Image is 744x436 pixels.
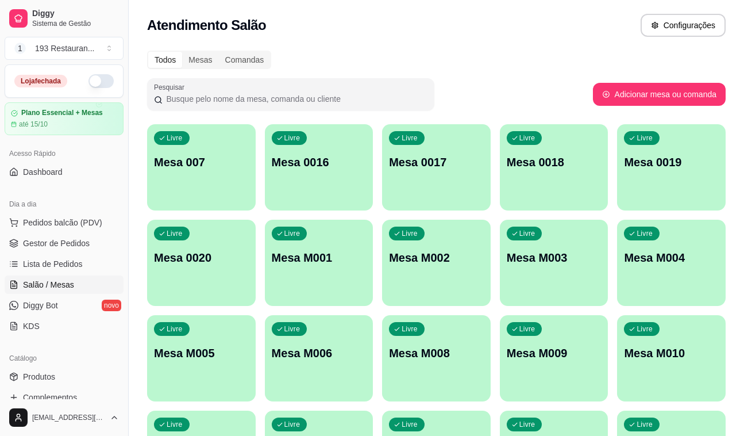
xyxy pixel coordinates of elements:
button: LivreMesa 007 [147,124,256,211]
button: LivreMesa M005 [147,315,256,401]
p: Mesa 0020 [154,250,249,266]
p: Mesa 0017 [389,154,484,170]
p: Livre [402,420,418,429]
button: LivreMesa 0017 [382,124,491,211]
p: Livre [402,229,418,238]
span: KDS [23,320,40,332]
button: Adicionar mesa ou comanda [593,83,726,106]
button: Pedidos balcão (PDV) [5,213,124,232]
button: LivreMesa 0020 [147,220,256,306]
p: Livre [637,229,653,238]
div: Dia a dia [5,195,124,213]
div: Acesso Rápido [5,144,124,163]
p: Mesa M004 [624,250,719,266]
span: Gestor de Pedidos [23,238,90,249]
button: LivreMesa M003 [500,220,608,306]
p: Mesa M006 [272,345,367,361]
p: Mesa M002 [389,250,484,266]
span: 1 [14,43,26,54]
p: Livre [402,133,418,143]
p: Livre [284,324,300,334]
input: Pesquisar [163,93,427,105]
p: Livre [637,133,653,143]
p: Livre [519,420,535,429]
p: Livre [167,420,183,429]
p: Livre [284,229,300,238]
p: Livre [167,133,183,143]
span: Salão / Mesas [23,279,74,290]
a: DiggySistema de Gestão [5,5,124,32]
span: Sistema de Gestão [32,19,119,28]
p: Livre [637,420,653,429]
button: LivreMesa 0018 [500,124,608,211]
span: Dashboard [23,166,63,178]
div: Comandas [219,52,271,68]
p: Livre [167,229,183,238]
div: 193 Restauran ... [35,43,95,54]
a: Lista de Pedidos [5,255,124,273]
a: KDS [5,317,124,335]
a: Gestor de Pedidos [5,234,124,253]
div: Loja fechada [14,75,67,87]
div: Mesas [182,52,218,68]
article: Plano Essencial + Mesas [21,109,103,117]
label: Pesquisar [154,82,188,92]
button: LivreMesa M004 [617,220,726,306]
p: Mesa 007 [154,154,249,170]
button: LivreMesa M008 [382,315,491,401]
p: Mesa 0016 [272,154,367,170]
button: LivreMesa M002 [382,220,491,306]
p: Livre [519,324,535,334]
p: Mesa M003 [507,250,602,266]
p: Livre [519,133,535,143]
p: Livre [637,324,653,334]
p: Mesa M009 [507,345,602,361]
span: Diggy Bot [23,300,58,311]
p: Mesa M005 [154,345,249,361]
button: LivreMesa M006 [265,315,373,401]
a: Complementos [5,388,124,407]
p: Mesa M008 [389,345,484,361]
h2: Atendimento Salão [147,16,266,35]
button: [EMAIL_ADDRESS][DOMAIN_NAME] [5,404,124,431]
button: Configurações [641,14,726,37]
button: LivreMesa 0019 [617,124,726,211]
p: Livre [167,324,183,334]
p: Livre [402,324,418,334]
a: Salão / Mesas [5,276,124,294]
span: Diggy [32,9,119,19]
article: até 15/10 [19,120,48,129]
span: Produtos [23,371,55,383]
p: Mesa 0018 [507,154,602,170]
a: Plano Essencial + Mesasaté 15/10 [5,102,124,135]
a: Produtos [5,368,124,386]
a: Diggy Botnovo [5,296,124,315]
p: Mesa M001 [272,250,367,266]
button: LivreMesa M010 [617,315,726,401]
span: Complementos [23,392,77,403]
p: Livre [284,420,300,429]
button: LivreMesa 0016 [265,124,373,211]
button: Select a team [5,37,124,60]
button: LivreMesa M009 [500,315,608,401]
span: [EMAIL_ADDRESS][DOMAIN_NAME] [32,413,105,422]
span: Pedidos balcão (PDV) [23,217,102,228]
span: Lista de Pedidos [23,258,83,270]
a: Dashboard [5,163,124,181]
div: Todos [148,52,182,68]
button: Alterar Status [88,74,114,88]
p: Mesa M010 [624,345,719,361]
p: Livre [519,229,535,238]
button: LivreMesa M001 [265,220,373,306]
div: Catálogo [5,349,124,368]
p: Mesa 0019 [624,154,719,170]
p: Livre [284,133,300,143]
